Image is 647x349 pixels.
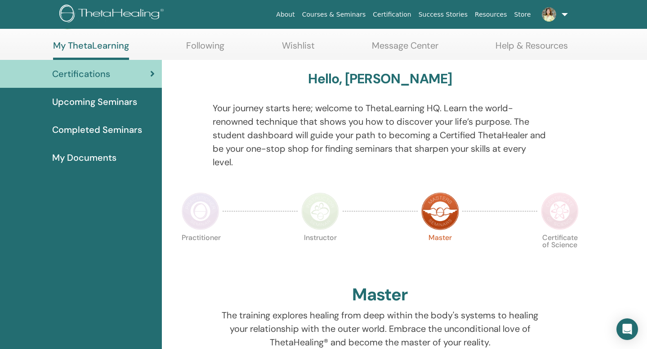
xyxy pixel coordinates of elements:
a: Store [511,6,535,23]
span: Completed Seminars [52,123,142,136]
a: Following [186,40,224,58]
p: Certificate of Science [541,234,579,272]
a: Success Stories [415,6,471,23]
img: default.jpg [542,7,556,22]
a: Certification [369,6,415,23]
img: Certificate of Science [541,192,579,230]
p: Master [421,234,459,272]
span: Upcoming Seminars [52,95,137,109]
a: About [272,6,298,23]
img: Instructor [301,192,339,230]
div: Open Intercom Messenger [616,318,638,340]
p: Your journey starts here; welcome to ThetaLearning HQ. Learn the world-renowned technique that sh... [213,101,547,169]
p: The training explores healing from deep within the body's systems to healing your relationship wi... [213,308,547,349]
h2: Master [352,285,408,305]
p: Practitioner [182,234,219,272]
a: My ThetaLearning [53,40,129,60]
a: Wishlist [282,40,315,58]
img: logo.png [59,5,167,25]
span: Certifications [52,67,110,81]
img: Master [421,192,459,230]
a: Help & Resources [495,40,568,58]
p: Instructor [301,234,339,272]
h3: Hello, [PERSON_NAME] [308,71,452,87]
img: Practitioner [182,192,219,230]
a: Message Center [372,40,438,58]
a: Resources [471,6,511,23]
span: My Documents [52,151,116,164]
a: Courses & Seminars [299,6,370,23]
